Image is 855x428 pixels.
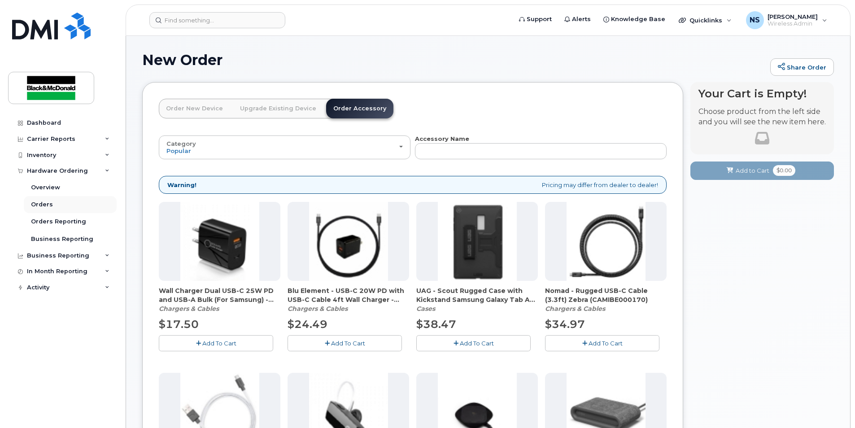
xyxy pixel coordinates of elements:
div: Nomad - Rugged USB-C Cable (3.3ft) Zebra (CAMIBE000170) [545,286,667,313]
span: $0.00 [773,165,795,176]
em: Chargers & Cables [288,305,348,313]
img: accessory36347.JPG [309,202,388,281]
span: $38.47 [416,318,456,331]
div: UAG - Scout Rugged Case with Kickstand Samsung Galaxy Tab A9+ - Black (CACTBE000128) [416,286,538,313]
span: Add to Cart [736,166,769,175]
a: Upgrade Existing Device [233,99,323,118]
em: Chargers & Cables [159,305,219,313]
p: Choose product from the left side and you will see the new item here. [698,107,826,127]
img: accessory36907.JPG [180,202,259,281]
span: $24.49 [288,318,327,331]
span: Popular [166,147,191,154]
span: Wall Charger Dual USB-C 25W PD and USB-A Bulk (For Samsung) - Black (CAHCBE000093) [159,286,280,304]
img: accessory36548.JPG [567,202,646,281]
span: Nomad - Rugged USB-C Cable (3.3ft) Zebra (CAMIBE000170) [545,286,667,304]
em: Chargers & Cables [545,305,605,313]
span: Add To Cart [202,340,236,347]
span: Add To Cart [331,340,365,347]
span: Category [166,140,196,147]
h1: New Order [142,52,766,68]
img: accessory36986.JPG [438,202,517,281]
div: Blu Element - USB-C 20W PD with USB-C Cable 4ft Wall Charger - Black (CAHCPZ000096) [288,286,409,313]
div: Wall Charger Dual USB-C 25W PD and USB-A Bulk (For Samsung) - Black (CAHCBE000093) [159,286,280,313]
span: UAG - Scout Rugged Case with Kickstand Samsung Galaxy Tab A9+ - Black (CACTBE000128) [416,286,538,304]
span: $34.97 [545,318,585,331]
a: Order Accessory [326,99,393,118]
em: Cases [416,305,435,313]
button: Add To Cart [159,335,273,351]
span: Blu Element - USB-C 20W PD with USB-C Cable 4ft Wall Charger - Black (CAHCPZ000096) [288,286,409,304]
h4: Your Cart is Empty! [698,87,826,100]
button: Category Popular [159,135,410,159]
button: Add To Cart [288,335,402,351]
a: Order New Device [159,99,230,118]
span: Add To Cart [460,340,494,347]
button: Add To Cart [545,335,659,351]
span: $17.50 [159,318,199,331]
button: Add to Cart $0.00 [690,162,834,180]
strong: Accessory Name [415,135,469,142]
a: Share Order [770,58,834,76]
button: Add To Cart [416,335,531,351]
strong: Warning! [167,181,196,189]
span: Add To Cart [589,340,623,347]
div: Pricing may differ from dealer to dealer! [159,176,667,194]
